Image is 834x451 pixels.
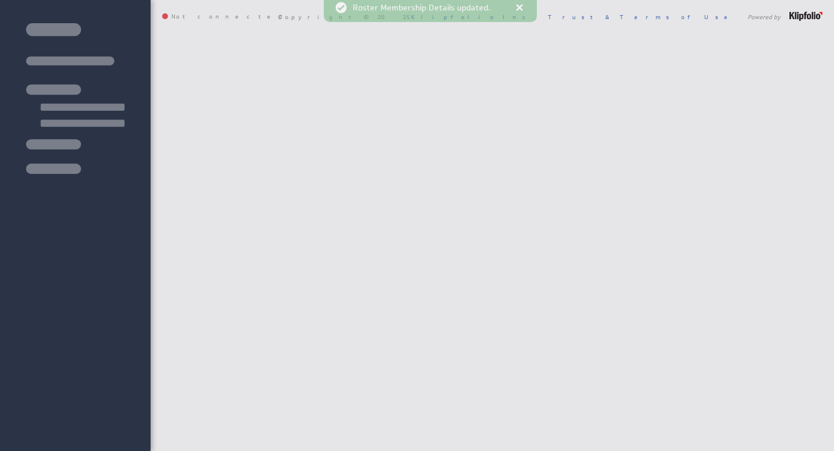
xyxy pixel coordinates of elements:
img: skeleton-sidenav.svg [26,23,125,174]
span: Not connected. [162,13,291,20]
a: Trust & Terms of Use [548,13,736,21]
img: logo-footer.png [789,12,822,21]
span: Roster Membership Details updated. [353,3,491,13]
span: Powered by [748,14,781,20]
